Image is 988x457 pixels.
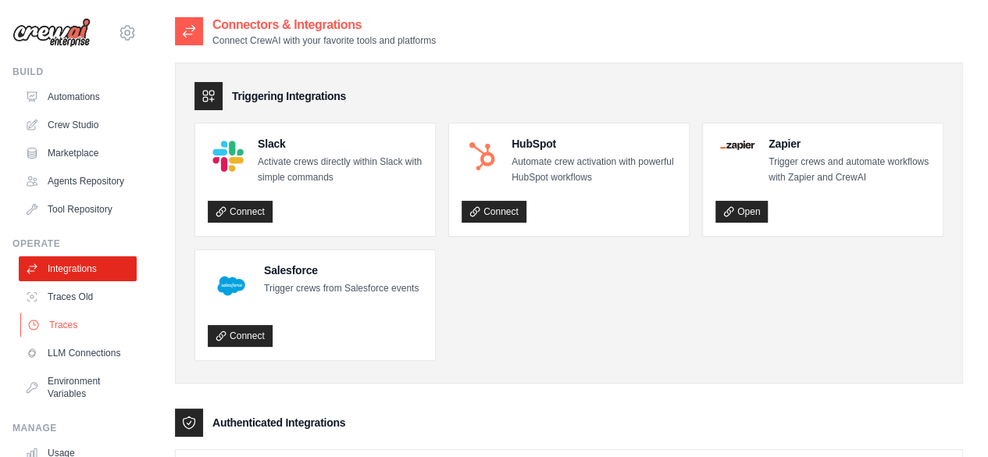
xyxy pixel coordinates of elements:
img: Salesforce Logo [212,267,250,305]
h3: Authenticated Integrations [212,415,345,430]
a: Marketplace [19,141,137,166]
img: Zapier Logo [720,141,754,150]
a: Crew Studio [19,112,137,137]
h4: Slack [258,136,423,152]
p: Automate crew activation with powerful HubSpot workflows [512,155,676,185]
a: Connect [462,201,526,223]
h4: HubSpot [512,136,676,152]
div: Manage [12,422,137,434]
p: Activate crews directly within Slack with simple commands [258,155,423,185]
h3: Triggering Integrations [232,88,346,104]
a: Open [715,201,768,223]
h2: Connectors & Integrations [212,16,436,34]
h4: Zapier [769,136,930,152]
a: LLM Connections [19,341,137,366]
a: Tool Repository [19,197,137,222]
a: Agents Repository [19,169,137,194]
div: Operate [12,237,137,250]
img: HubSpot Logo [466,141,498,172]
img: Slack Logo [212,141,244,172]
a: Environment Variables [19,369,137,406]
p: Connect CrewAI with your favorite tools and platforms [212,34,436,47]
p: Trigger crews and automate workflows with Zapier and CrewAI [769,155,930,185]
a: Automations [19,84,137,109]
a: Connect [208,325,273,347]
p: Trigger crews from Salesforce events [264,281,419,297]
div: Build [12,66,137,78]
a: Traces Old [19,284,137,309]
a: Traces [20,312,138,337]
h4: Salesforce [264,262,419,278]
img: Logo [12,18,91,48]
a: Integrations [19,256,137,281]
a: Connect [208,201,273,223]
